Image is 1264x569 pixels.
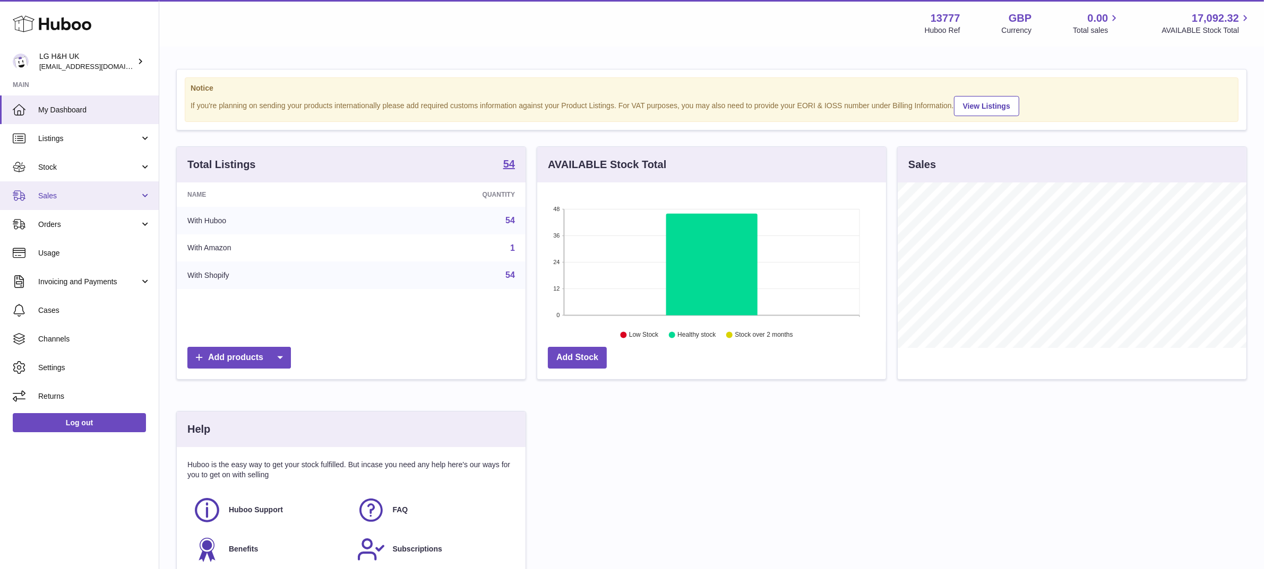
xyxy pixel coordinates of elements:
[38,220,140,230] span: Orders
[187,157,256,172] h3: Total Listings
[505,270,515,279] a: 54
[1162,11,1251,36] a: 17,092.32 AVAILABLE Stock Total
[38,305,151,316] span: Cases
[908,157,936,172] h3: Sales
[38,334,151,344] span: Channels
[357,535,510,564] a: Subscriptions
[505,216,515,225] a: 54
[38,391,151,401] span: Returns
[38,277,140,287] span: Invoicing and Payments
[193,496,346,524] a: Huboo Support
[193,535,346,564] a: Benefits
[548,157,666,172] h3: AVAILABLE Stock Total
[38,191,140,201] span: Sales
[925,25,960,36] div: Huboo Ref
[510,243,515,252] a: 1
[553,232,560,239] text: 36
[629,331,659,339] text: Low Stock
[177,234,368,262] td: With Amazon
[393,544,442,554] span: Subscriptions
[1002,25,1032,36] div: Currency
[187,422,210,436] h3: Help
[177,261,368,289] td: With Shopify
[191,94,1233,116] div: If you're planning on sending your products internationally please add required customs informati...
[191,83,1233,93] strong: Notice
[38,105,151,115] span: My Dashboard
[553,285,560,292] text: 12
[229,505,283,515] span: Huboo Support
[187,347,291,369] a: Add products
[13,54,29,69] img: veechen@lghnh.co.uk
[38,248,151,258] span: Usage
[39,62,156,71] span: [EMAIL_ADDRESS][DOMAIN_NAME]
[503,159,515,171] a: 54
[38,134,140,144] span: Listings
[1073,11,1120,36] a: 0.00 Total sales
[553,259,560,265] text: 24
[38,363,151,373] span: Settings
[1162,25,1251,36] span: AVAILABLE Stock Total
[368,182,526,207] th: Quantity
[677,331,716,339] text: Healthy stock
[931,11,960,25] strong: 13777
[229,544,258,554] span: Benefits
[38,162,140,172] span: Stock
[553,206,560,212] text: 48
[1192,11,1239,25] span: 17,092.32
[177,182,368,207] th: Name
[1073,25,1120,36] span: Total sales
[357,496,510,524] a: FAQ
[954,96,1019,116] a: View Listings
[177,207,368,234] td: With Huboo
[187,460,515,480] p: Huboo is the easy way to get your stock fulfilled. But incase you need any help here's our ways f...
[548,347,607,369] a: Add Stock
[1009,11,1031,25] strong: GBP
[393,505,408,515] span: FAQ
[13,413,146,432] a: Log out
[503,159,515,169] strong: 54
[556,312,560,318] text: 0
[1088,11,1108,25] span: 0.00
[735,331,793,339] text: Stock over 2 months
[39,51,135,72] div: LG H&H UK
